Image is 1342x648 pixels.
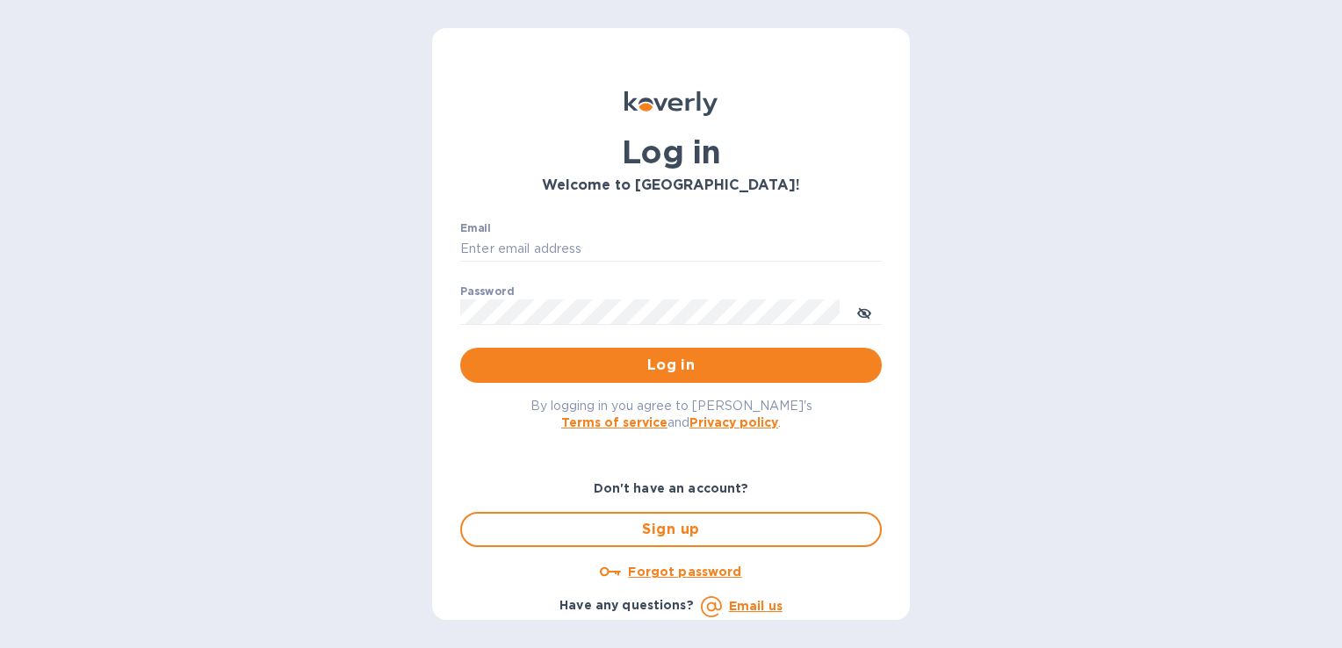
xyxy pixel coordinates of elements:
[594,481,749,495] b: Don't have an account?
[624,91,718,116] img: Koverly
[460,286,514,297] label: Password
[460,133,882,170] h1: Log in
[729,599,783,613] a: Email us
[460,223,491,234] label: Email
[561,415,667,429] a: Terms of service
[460,236,882,263] input: Enter email address
[847,294,882,329] button: toggle password visibility
[559,598,694,612] b: Have any questions?
[460,177,882,194] h3: Welcome to [GEOGRAPHIC_DATA]!
[530,399,812,429] span: By logging in you agree to [PERSON_NAME]'s and .
[474,355,868,376] span: Log in
[460,348,882,383] button: Log in
[460,512,882,547] button: Sign up
[689,415,778,429] a: Privacy policy
[476,519,866,540] span: Sign up
[628,565,741,579] u: Forgot password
